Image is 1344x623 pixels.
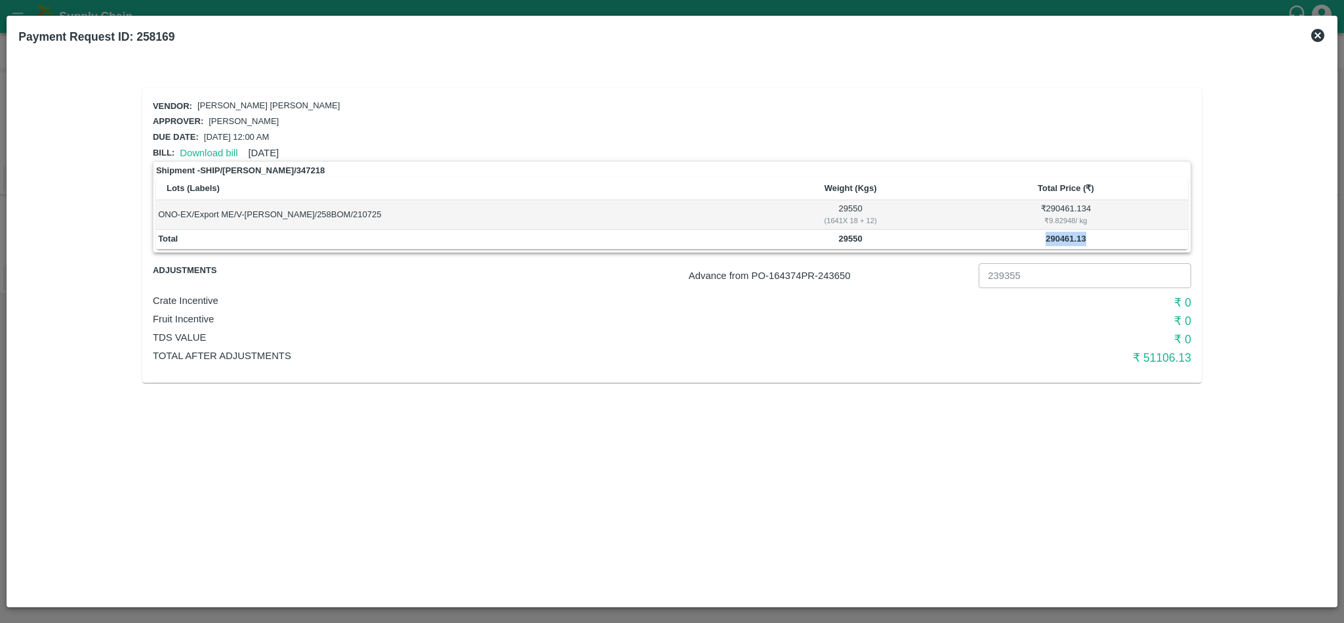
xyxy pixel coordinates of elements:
[153,293,845,308] p: Crate Incentive
[845,312,1191,330] h6: ₹ 0
[153,312,845,326] p: Fruit Incentive
[156,164,325,177] strong: Shipment - SHIP/[PERSON_NAME]/347218
[153,349,845,363] p: Total After adjustments
[845,330,1191,349] h6: ₹ 0
[156,200,757,229] td: ONO-EX/Export ME/V-[PERSON_NAME]/258BOM/210725
[760,215,942,226] div: ( 1641 X 18 + 12 )
[18,30,174,43] b: Payment Request ID: 258169
[1046,234,1086,244] b: 290461.13
[153,148,174,158] span: Bill:
[944,200,1188,229] td: ₹ 290461.134
[180,148,237,158] a: Download bill
[167,183,220,193] b: Lots (Labels)
[153,132,199,142] span: Due date:
[979,263,1191,288] input: Advance
[946,215,1186,226] div: ₹ 9.82948 / kg
[1038,183,1094,193] b: Total Price (₹)
[158,234,178,244] b: Total
[845,349,1191,367] h6: ₹ 51106.13
[153,116,203,126] span: Approver:
[248,148,279,158] span: [DATE]
[153,263,326,278] span: Adjustments
[825,183,877,193] b: Weight (Kgs)
[845,293,1191,312] h6: ₹ 0
[757,200,943,229] td: 29550
[839,234,863,244] b: 29550
[209,116,279,128] p: [PERSON_NAME]
[197,100,340,112] p: [PERSON_NAME] [PERSON_NAME]
[689,269,973,283] p: Advance from PO- 164374 PR- 243650
[204,131,269,144] p: [DATE] 12:00 AM
[153,101,192,111] span: Vendor:
[153,330,845,345] p: TDS VALUE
